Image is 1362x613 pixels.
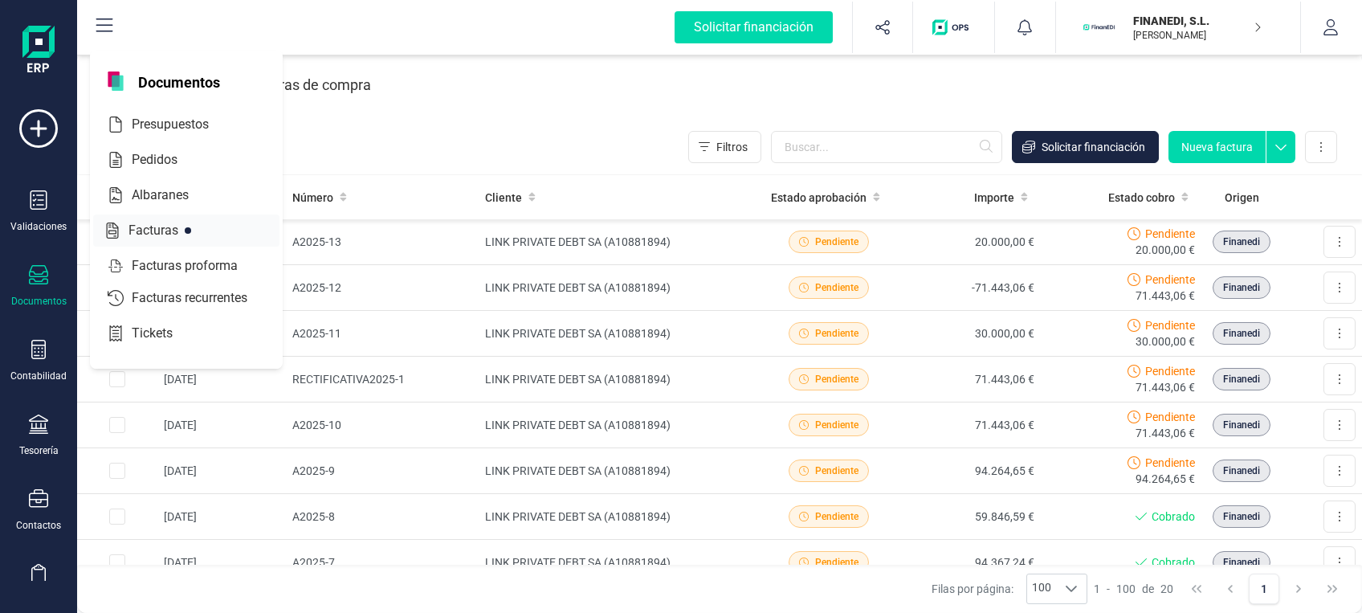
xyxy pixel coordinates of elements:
td: LINK PRIVATE DEBT SA (A10881894) [479,448,758,494]
td: 94.367,24 € [899,540,1041,586]
span: 30.000,00 € [1136,333,1195,349]
span: 71.443,06 € [1136,379,1195,395]
button: Next Page [1283,574,1314,604]
td: LINK PRIVATE DEBT SA (A10881894) [479,219,758,265]
span: Solicitar financiación [1042,139,1145,155]
button: Nueva factura [1168,131,1266,163]
button: Filtros [688,131,761,163]
span: Pendiente [815,280,858,295]
div: Contabilidad [10,370,67,382]
div: Tesorería [19,444,59,457]
td: -71.443,06 € [899,265,1041,311]
button: Solicitar financiación [1012,131,1159,163]
span: Pedidos [125,150,206,170]
td: A2025-9 [286,448,479,494]
div: Solicitar financiación [675,11,833,43]
span: Pendiente [815,509,858,524]
span: Pendiente [815,235,858,249]
td: A2025-10 [286,403,479,448]
span: Pendiente [815,464,858,478]
div: Row Selected 4d9a4e91-2af8-496b-a67c-0062f7f6843e [109,509,125,525]
span: Pendiente [815,372,858,386]
div: Facturas de compra [243,64,371,106]
td: 94.264,65 € [899,448,1041,494]
span: Pendiente [815,555,858,570]
td: 71.443,06 € [899,403,1041,448]
div: Row Selected 85e19d34-2686-421c-8ddf-d20823388623 [109,463,125,479]
span: Finanedi [1223,464,1260,478]
button: Page 1 [1249,574,1279,604]
span: Finanedi [1223,509,1260,524]
span: Pendiente [1145,455,1195,471]
div: Filas por página: [932,574,1087,604]
span: Pendiente [815,418,858,432]
span: de [1142,581,1154,597]
td: RECTIFICATIVA2025-1 [286,357,479,403]
td: LINK PRIVATE DEBT SA (A10881894) [479,311,758,357]
td: [DATE] [157,448,286,494]
span: Número [292,190,333,206]
span: Estado cobro [1108,190,1175,206]
span: 71.443,06 € [1136,288,1195,304]
td: LINK PRIVATE DEBT SA (A10881894) [479,265,758,311]
div: Documentos [11,295,67,308]
span: Finanedi [1223,280,1260,295]
span: Cliente [485,190,522,206]
div: Validaciones [10,220,67,233]
td: LINK PRIVATE DEBT SA (A10881894) [479,403,758,448]
span: Finanedi [1223,372,1260,386]
td: 30.000,00 € [899,311,1041,357]
p: FINANEDI, S.L. [1133,13,1262,29]
span: Importe [974,190,1014,206]
button: FIFINANEDI, S.L.[PERSON_NAME] [1075,2,1281,53]
span: Albaranes [125,186,218,205]
span: Filtros [716,139,748,155]
span: 100 [1027,574,1056,603]
span: Pendiente [1145,317,1195,333]
span: Pendiente [815,326,858,341]
span: 100 [1116,581,1136,597]
td: 20.000,00 € [899,219,1041,265]
img: Logo Finanedi [22,26,55,77]
div: Row Selected f948c42b-dc2a-4df4-bb41-071934d57753 [109,371,125,387]
td: [DATE] [157,540,286,586]
input: Buscar... [771,131,1002,163]
span: Finanedi [1223,326,1260,341]
span: Origen [1225,190,1259,206]
td: [DATE] [157,403,286,448]
span: 20.000,00 € [1136,242,1195,258]
span: Cobrado [1152,509,1195,525]
td: LINK PRIVATE DEBT SA (A10881894) [479,494,758,540]
p: [PERSON_NAME] [1133,29,1262,42]
td: A2025-13 [286,219,479,265]
td: [DATE] [157,494,286,540]
span: Finanedi [1223,418,1260,432]
td: A2025-8 [286,494,479,540]
span: 1 [1094,581,1100,597]
div: Contactos [16,519,61,532]
div: Row Selected f5113622-9239-413c-bf00-72cf8bf60852 [109,554,125,570]
td: A2025-7 [286,540,479,586]
td: 59.846,59 € [899,494,1041,540]
td: LINK PRIVATE DEBT SA (A10881894) [479,357,758,403]
span: Presupuestos [125,115,238,134]
span: Finanedi [1223,555,1260,570]
div: - [1094,581,1173,597]
span: Pendiente [1145,226,1195,242]
td: A2025-11 [286,311,479,357]
span: 94.264,65 € [1136,471,1195,487]
span: Pendiente [1145,409,1195,425]
div: Row Selected 1ba2d52d-287e-4deb-8b7b-b1fcb5d50bc1 [109,417,125,433]
td: [DATE] [157,357,286,403]
span: Pendiente [1145,272,1195,288]
td: A2025-12 [286,265,479,311]
span: Estado aprobación [771,190,867,206]
button: Logo de OPS [923,2,985,53]
span: Pendiente [1145,363,1195,379]
button: Last Page [1317,574,1348,604]
td: 71.443,06 € [899,357,1041,403]
img: FI [1082,10,1117,45]
span: Facturas recurrentes [125,288,276,308]
span: Finanedi [1223,235,1260,249]
button: Previous Page [1215,574,1246,604]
